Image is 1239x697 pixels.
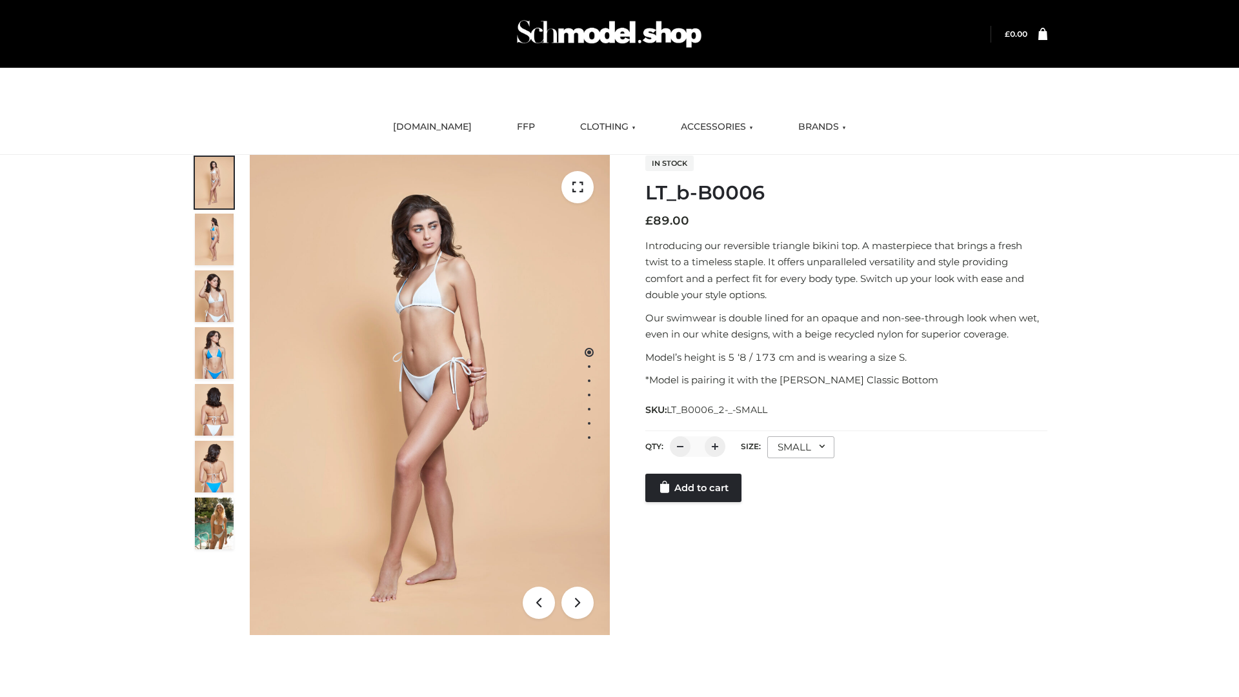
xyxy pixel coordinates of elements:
img: ArielClassicBikiniTop_CloudNine_AzureSky_OW114ECO_4-scaled.jpg [195,327,234,379]
img: ArielClassicBikiniTop_CloudNine_AzureSky_OW114ECO_1-scaled.jpg [195,157,234,208]
span: LT_B0006_2-_-SMALL [667,404,767,416]
span: £ [1005,29,1010,39]
div: SMALL [767,436,834,458]
img: ArielClassicBikiniTop_CloudNine_AzureSky_OW114ECO_1 [250,155,610,635]
label: Size: [741,441,761,451]
img: ArielClassicBikiniTop_CloudNine_AzureSky_OW114ECO_7-scaled.jpg [195,384,234,436]
img: ArielClassicBikiniTop_CloudNine_AzureSky_OW114ECO_2-scaled.jpg [195,214,234,265]
span: £ [645,214,653,228]
p: Model’s height is 5 ‘8 / 173 cm and is wearing a size S. [645,349,1047,366]
a: Add to cart [645,474,741,502]
a: FFP [507,113,545,141]
img: ArielClassicBikiniTop_CloudNine_AzureSky_OW114ECO_3-scaled.jpg [195,270,234,322]
bdi: 0.00 [1005,29,1027,39]
a: [DOMAIN_NAME] [383,113,481,141]
bdi: 89.00 [645,214,689,228]
h1: LT_b-B0006 [645,181,1047,205]
img: Schmodel Admin 964 [512,8,706,59]
a: BRANDS [789,113,856,141]
span: SKU: [645,402,769,418]
img: ArielClassicBikiniTop_CloudNine_AzureSky_OW114ECO_8-scaled.jpg [195,441,234,492]
img: Arieltop_CloudNine_AzureSky2.jpg [195,498,234,549]
p: Our swimwear is double lined for an opaque and non-see-through look when wet, even in our white d... [645,310,1047,343]
a: ACCESSORIES [671,113,763,141]
a: £0.00 [1005,29,1027,39]
p: Introducing our reversible triangle bikini top. A masterpiece that brings a fresh twist to a time... [645,237,1047,303]
a: CLOTHING [570,113,645,141]
label: QTY: [645,441,663,451]
span: In stock [645,156,694,171]
p: *Model is pairing it with the [PERSON_NAME] Classic Bottom [645,372,1047,389]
